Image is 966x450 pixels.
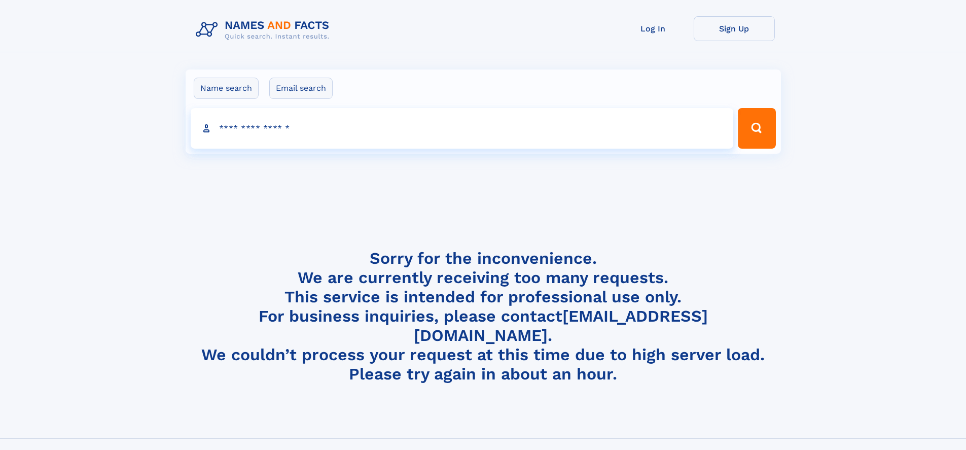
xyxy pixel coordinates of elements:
[414,306,708,345] a: [EMAIL_ADDRESS][DOMAIN_NAME]
[738,108,775,149] button: Search Button
[269,78,333,99] label: Email search
[694,16,775,41] a: Sign Up
[192,16,338,44] img: Logo Names and Facts
[194,78,259,99] label: Name search
[192,249,775,384] h4: Sorry for the inconvenience. We are currently receiving too many requests. This service is intend...
[613,16,694,41] a: Log In
[191,108,734,149] input: search input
